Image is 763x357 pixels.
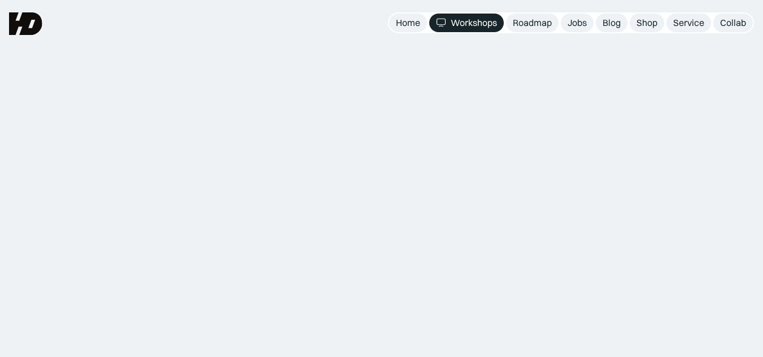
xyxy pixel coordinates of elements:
[630,14,664,32] a: Shop
[666,14,711,32] a: Service
[561,14,594,32] a: Jobs
[451,17,497,29] div: Workshops
[429,14,504,32] a: Workshops
[636,17,657,29] div: Shop
[568,17,587,29] div: Jobs
[506,14,559,32] a: Roadmap
[596,14,627,32] a: Blog
[673,17,704,29] div: Service
[396,17,420,29] div: Home
[389,14,427,32] a: Home
[720,17,746,29] div: Collab
[603,17,621,29] div: Blog
[513,17,552,29] div: Roadmap
[713,14,753,32] a: Collab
